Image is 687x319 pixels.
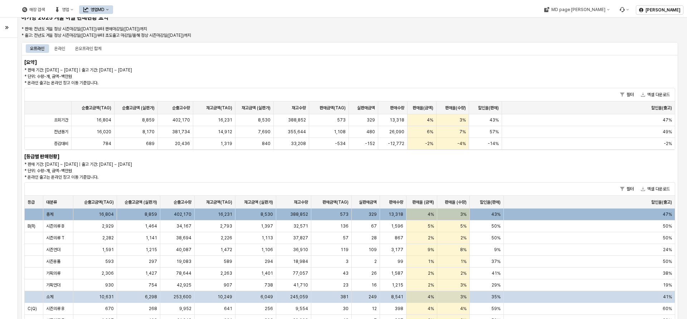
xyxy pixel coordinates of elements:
[391,247,403,253] span: 3,177
[91,7,104,12] div: 영업MD
[96,117,111,123] span: 16,804
[322,199,349,205] span: 판매금액(TAG)
[28,306,37,311] span: C(Q)
[261,270,273,276] span: 1,401
[343,235,349,241] span: 57
[491,294,501,300] span: 35%
[290,211,308,217] span: 388,852
[122,105,155,111] span: 순출고금액 (실판가)
[28,199,35,205] span: 등급
[367,117,375,123] span: 329
[390,105,404,111] span: 판매수량
[389,211,403,217] span: 13,318
[320,105,346,111] span: 판매금액(TAG)
[29,7,45,12] div: 매장 검색
[125,199,157,205] span: 순출고금액 (실판가)
[617,90,637,99] button: 필터
[261,223,273,229] span: 1,397
[24,161,401,180] p: * 판매 기간: [DATE] ~ [DATE] | 출고 기간: [DATE] ~ [DATE] * 단위: 수량-개, 금액-백만원 * 온라인 출고는 온라인 창고 이동 기준입니다.
[99,211,114,217] span: 16,804
[638,90,673,99] button: 엑셀 다운로드
[413,105,433,111] span: 판매율(금액)
[46,259,60,264] span: 시즌용품
[488,141,499,146] span: -14%
[30,44,44,53] div: 오프라인
[371,282,377,288] span: 16
[218,294,232,300] span: 10,249
[146,141,155,146] span: 689
[24,59,73,65] h6: [요약]
[371,223,377,229] span: 67
[427,117,433,123] span: 4%
[412,199,434,205] span: 판매율 (금액)
[175,141,190,146] span: 20,436
[663,270,672,276] span: 38%
[428,223,434,229] span: 5%
[28,223,35,229] span: B(R)
[494,247,501,253] span: 9%
[24,67,511,86] p: * 판매 기간: [DATE] ~ [DATE] | 출고 기간: [DATE] ~ [DATE] * 단위: 수량-개, 금액-백만원 * 온라인 출고는 온라인 창고 이동 기준입니다.
[343,270,349,276] span: 43
[145,211,157,217] span: 8,859
[480,199,501,205] span: 할인율(판매)
[97,129,111,135] span: 16,020
[176,247,191,253] span: 40,087
[46,211,53,217] span: 총계
[46,247,60,253] span: 시즌언더
[664,141,672,146] span: -2%
[492,282,501,288] span: 29%
[425,141,433,146] span: -2%
[292,105,306,111] span: 재고수량
[371,235,377,241] span: 28
[145,223,157,229] span: 1,464
[206,199,232,205] span: 재고금액(TAG)
[491,259,501,264] span: 37%
[651,105,672,111] span: 할인율(출고)
[293,270,308,276] span: 77,057
[46,199,57,205] span: 대분류
[206,105,232,111] span: 재고금액(TAG)
[291,141,306,146] span: 33,208
[491,306,501,311] span: 59%
[343,282,349,288] span: 23
[54,44,65,53] div: 온라인
[551,7,605,12] div: MD page [PERSON_NAME]
[427,129,433,135] span: 6%
[142,117,155,123] span: 8,859
[389,129,404,135] span: 26,090
[265,306,273,311] span: 256
[260,211,273,217] span: 8,530
[365,141,375,146] span: -152
[615,5,633,14] div: Menu item 6
[146,247,157,253] span: 1,215
[398,259,403,264] span: 99
[102,235,114,241] span: 2,282
[445,199,467,205] span: 판매율 (수량)
[172,117,190,123] span: 402,170
[18,18,687,319] main: App Frame
[176,223,191,229] span: 34,167
[359,199,377,205] span: 실판매금액
[54,117,68,123] span: 조회기간
[340,211,349,217] span: 573
[428,306,434,311] span: 4%
[340,223,349,229] span: 136
[638,185,673,193] button: 엑셀 다운로드
[390,117,404,123] span: 13,318
[264,282,273,288] span: 738
[26,44,49,53] div: 오프라인
[372,306,377,311] span: 12
[461,235,467,241] span: 2%
[102,247,114,253] span: 1,591
[258,117,271,123] span: 8,530
[489,117,499,123] span: 43%
[294,199,308,205] span: 재고수량
[459,117,466,123] span: 3%
[260,294,273,300] span: 6,049
[428,247,434,253] span: 9%
[389,199,403,205] span: 판매수량
[179,306,191,311] span: 9,952
[54,141,68,146] span: 증감대비
[288,129,306,135] span: 355,644
[46,306,64,311] span: 시즌의류 B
